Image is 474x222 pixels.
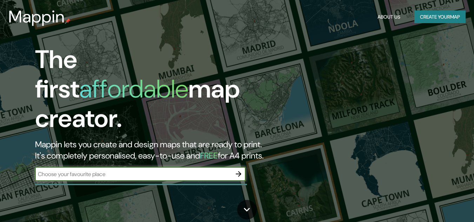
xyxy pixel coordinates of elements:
[35,45,272,139] h1: The first map creator.
[8,7,65,27] h3: Mappin
[200,150,218,161] h5: FREE
[375,11,403,23] button: About Us
[65,18,71,24] img: mappin-pin
[79,73,188,105] h1: affordable
[35,170,232,178] input: Choose your favourite place
[414,11,466,23] button: Create yourmap
[35,139,272,161] h2: Mappin lets you create and design maps that are ready to print. It's completely personalised, eas...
